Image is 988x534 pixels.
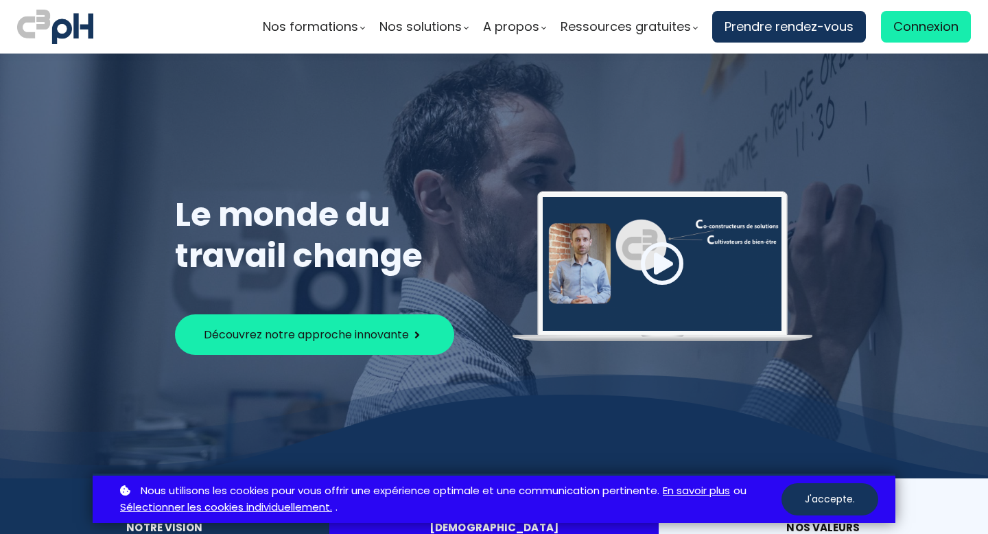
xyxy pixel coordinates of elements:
[117,483,781,517] p: ou .
[120,499,332,516] a: Sélectionner les cookies individuellement.
[781,483,878,515] button: J'accepte.
[893,16,958,37] span: Connexion
[881,11,971,43] a: Connexion
[17,7,93,47] img: logo C3PH
[712,11,866,43] a: Prendre rendez-vous
[175,314,454,355] button: Découvrez notre approche innovante
[141,483,659,500] span: Nous utilisons les cookies pour vous offrir une expérience optimale et une communication pertinente.
[561,16,691,37] span: Ressources gratuites
[379,16,462,37] span: Nos solutions
[483,16,539,37] span: A propos
[175,191,423,279] span: Le monde du travail change
[204,326,409,343] span: Découvrez notre approche innovante
[263,16,358,37] span: Nos formations
[725,16,854,37] span: Prendre rendez-vous
[663,483,730,500] a: En savoir plus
